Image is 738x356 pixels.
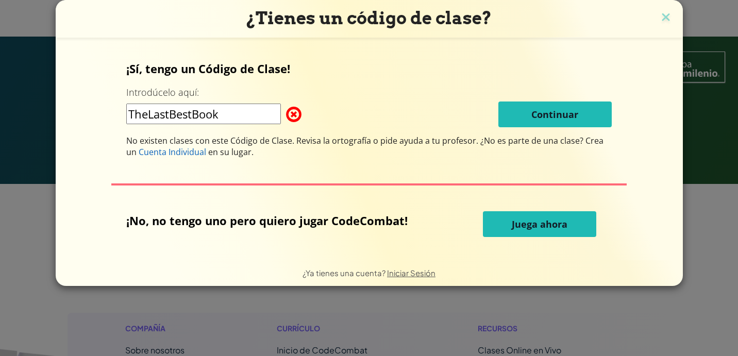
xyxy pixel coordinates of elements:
img: close icon [659,10,673,26]
span: Continuar [531,108,578,121]
p: ¡Sí, tengo un Código de Clase! [126,61,612,76]
button: Juega ahora [483,211,596,237]
span: ¿No es parte de una clase? Crea un [126,135,603,158]
span: Juega ahora [512,218,567,230]
label: Introdúcelo aquí: [126,86,199,99]
span: ¿Tienes un código de clase? [246,8,492,28]
span: No existen clases con este Código de Clase. Revisa la ortografía o pide ayuda a tu profesor. [126,135,480,146]
p: ¡No, no tengo uno pero quiero jugar CodeCombat! [126,213,415,228]
button: Continuar [498,101,612,127]
a: Iniciar Sesión [387,268,435,278]
span: en su lugar. [206,146,254,158]
span: Cuenta Individual [139,146,206,158]
span: ¿Ya tienes una cuenta? [303,268,387,278]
